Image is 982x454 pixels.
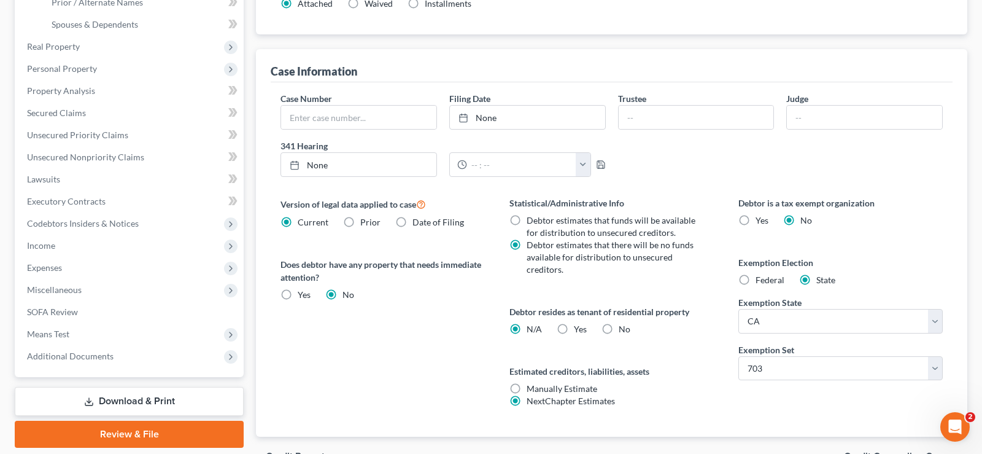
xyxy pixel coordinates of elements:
[15,421,244,448] a: Review & File
[509,305,714,318] label: Debtor resides as tenant of residential property
[509,197,714,209] label: Statistical/Administrative Info
[527,215,695,238] span: Debtor estimates that funds will be available for distribution to unsecured creditors.
[298,217,328,227] span: Current
[800,215,812,225] span: No
[574,324,587,334] span: Yes
[467,153,576,176] input: -- : --
[27,152,144,162] span: Unsecured Nonpriority Claims
[450,106,605,129] a: None
[17,168,244,190] a: Lawsuits
[738,256,943,269] label: Exemption Election
[17,190,244,213] a: Executory Contracts
[298,289,311,300] span: Yes
[527,240,694,275] span: Debtor estimates that there will be no funds available for distribution to unsecured creditors.
[17,146,244,168] a: Unsecured Nonpriority Claims
[27,41,80,52] span: Real Property
[27,284,82,295] span: Miscellaneous
[42,14,244,36] a: Spouses & Dependents
[17,80,244,102] a: Property Analysis
[360,217,381,227] span: Prior
[27,108,86,118] span: Secured Claims
[756,215,768,225] span: Yes
[756,275,784,285] span: Federal
[27,218,139,229] span: Codebtors Insiders & Notices
[281,106,436,129] input: Enter case number...
[17,124,244,146] a: Unsecured Priority Claims
[27,351,114,361] span: Additional Documents
[274,139,612,152] label: 341 Hearing
[816,275,835,285] span: State
[786,92,808,105] label: Judge
[738,296,802,309] label: Exemption State
[527,324,542,334] span: N/A
[509,365,714,378] label: Estimated creditors, liabilities, assets
[27,63,97,74] span: Personal Property
[619,324,630,334] span: No
[271,64,357,79] div: Case Information
[27,130,128,140] span: Unsecured Priority Claims
[17,102,244,124] a: Secured Claims
[619,106,774,129] input: --
[342,289,354,300] span: No
[280,258,485,284] label: Does debtor have any property that needs immediate attention?
[27,262,62,273] span: Expenses
[281,153,436,176] a: None
[280,197,485,211] label: Version of legal data applied to case
[738,343,794,356] label: Exemption Set
[527,396,615,406] span: NextChapter Estimates
[15,387,244,416] a: Download & Print
[27,196,106,206] span: Executory Contracts
[787,106,942,129] input: --
[27,240,55,251] span: Income
[27,174,60,184] span: Lawsuits
[27,85,95,96] span: Property Analysis
[527,383,597,394] span: Manually Estimate
[940,412,970,442] iframe: Intercom live chat
[27,329,69,339] span: Means Test
[17,301,244,323] a: SOFA Review
[280,92,332,105] label: Case Number
[52,19,138,29] span: Spouses & Dependents
[27,307,78,317] span: SOFA Review
[965,412,975,422] span: 2
[412,217,464,227] span: Date of Filing
[738,197,943,209] label: Debtor is a tax exempt organization
[618,92,646,105] label: Trustee
[449,92,490,105] label: Filing Date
